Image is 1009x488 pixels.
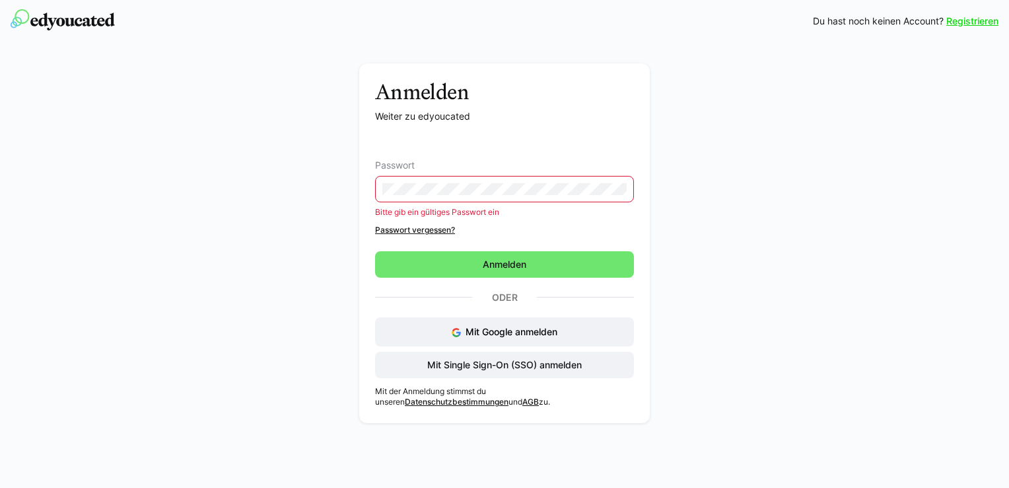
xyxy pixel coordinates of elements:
span: Passwort [375,160,415,171]
button: Anmelden [375,251,634,278]
span: Bitte gib ein gültiges Passwort ein [375,207,499,217]
p: Mit der Anmeldung stimmst du unseren und zu. [375,386,634,407]
button: Mit Single Sign-On (SSO) anmelden [375,352,634,378]
a: AGB [522,397,539,407]
button: Mit Google anmelden [375,317,634,346]
img: edyoucated [11,9,115,30]
span: Anmelden [481,258,528,271]
a: Passwort vergessen? [375,225,634,235]
a: Datenschutzbestimmungen [405,397,508,407]
p: Oder [472,288,537,307]
span: Du hast noch keinen Account? [813,15,944,28]
span: Mit Google anmelden [466,326,557,337]
h3: Anmelden [375,79,634,104]
p: Weiter zu edyoucated [375,110,634,123]
span: Mit Single Sign-On (SSO) anmelden [425,358,584,372]
a: Registrieren [946,15,998,28]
